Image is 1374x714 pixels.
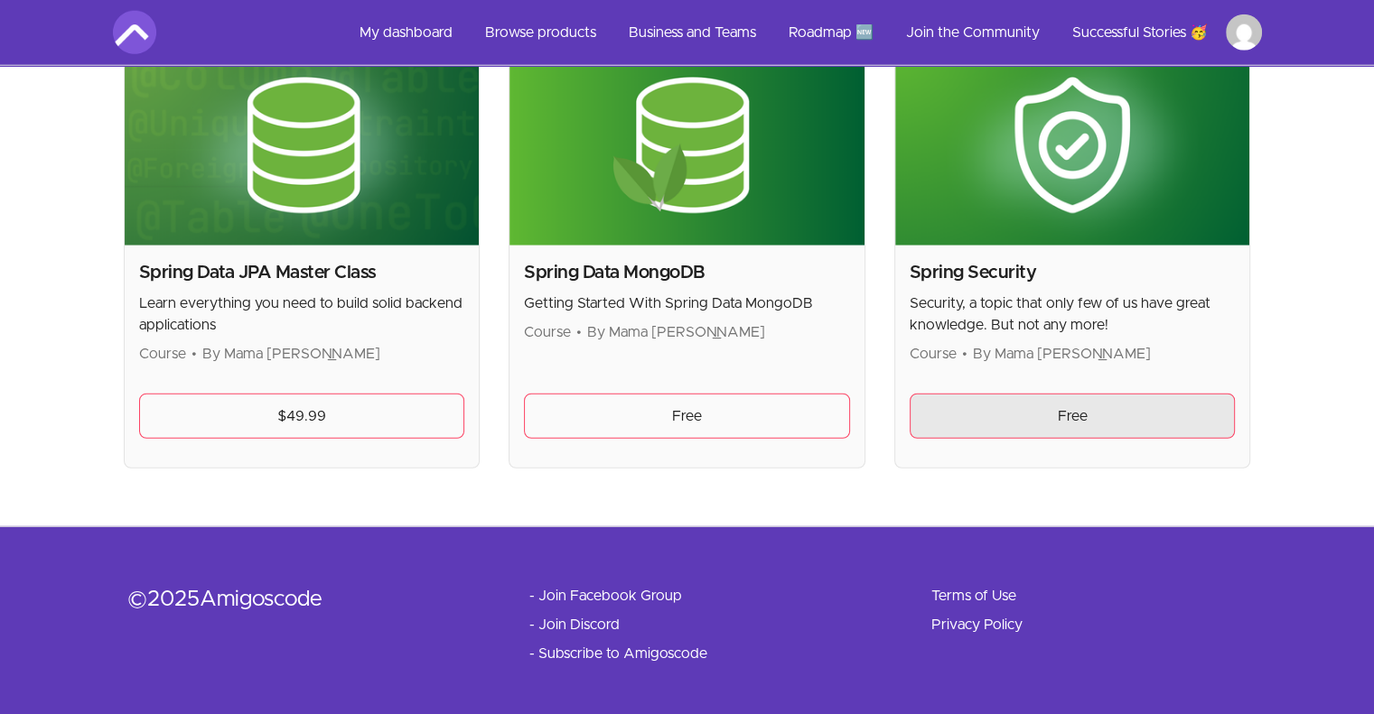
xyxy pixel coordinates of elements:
[113,11,156,54] img: Amigoscode logo
[962,347,967,361] span: •
[529,643,707,664] a: - Subscribe to Amigoscode
[910,292,1236,336] p: Security, a topic that only few of us have great knowledge. But not any more!
[524,292,850,314] p: Getting Started With Spring Data MongoDB
[127,585,472,614] div: © 2025 Amigoscode
[576,325,582,339] span: •
[895,46,1250,246] img: Product image for Spring Security
[139,260,465,285] h2: Spring Data JPA Master Class
[910,394,1236,439] a: Free
[345,11,1262,54] nav: Main
[125,46,480,246] img: Product image for Spring Data JPA Master Class
[529,614,620,635] a: - Join Discord
[509,46,865,246] img: Product image for Spring Data MongoDB
[892,11,1054,54] a: Join the Community
[910,260,1236,285] h2: Spring Security
[910,347,957,361] span: Course
[192,347,197,361] span: •
[931,614,1023,635] a: Privacy Policy
[139,292,465,336] p: Learn everything you need to build solid backend applications
[345,11,467,54] a: My dashboard
[614,11,771,54] a: Business and Teams
[139,347,186,361] span: Course
[139,394,465,439] a: $49.99
[973,347,1151,361] span: By Mama [PERSON_NAME]
[587,325,765,339] span: By Mama [PERSON_NAME]
[529,585,682,607] a: - Join Facebook Group
[524,394,850,439] a: Free
[1058,11,1222,54] a: Successful Stories 🥳
[524,260,850,285] h2: Spring Data MongoDB
[471,11,611,54] a: Browse products
[774,11,888,54] a: Roadmap 🆕
[202,347,380,361] span: By Mama [PERSON_NAME]
[524,325,571,339] span: Course
[1226,14,1262,51] img: Profile image for Fayçal Derbouz Draoua
[931,585,1016,607] a: Terms of Use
